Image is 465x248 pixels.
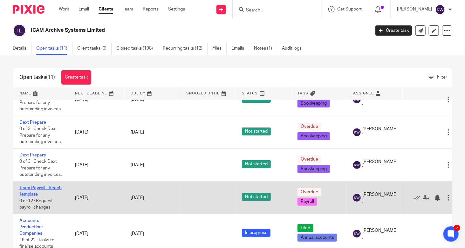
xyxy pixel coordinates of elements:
[131,130,144,134] span: [DATE]
[163,42,208,55] a: Recurring tasks (12)
[116,42,158,55] a: Closed tasks (198)
[242,92,258,95] span: Status
[375,25,412,36] a: Create task
[297,224,313,232] span: Filed
[19,186,62,196] a: Team Payroll - Reach Template
[298,92,309,95] span: Tags
[19,153,46,157] a: Dext Prepare
[69,182,124,214] td: [DATE]
[77,42,112,55] a: Client tasks (0)
[31,27,299,34] h2: ICAM Archive Systems Limited
[212,42,227,55] a: Files
[19,120,46,125] a: Dext Prepare
[143,6,159,12] a: Reports
[353,194,361,202] img: svg%3E
[46,75,55,80] span: (11)
[187,92,220,95] span: Snoozed Until
[131,163,144,167] span: [DATE]
[69,116,124,148] td: [DATE]
[231,42,249,55] a: Emails
[454,225,460,231] div: 2
[69,149,124,182] td: [DATE]
[297,155,321,163] span: Overdue
[19,74,55,81] h1: Open tasks
[337,7,362,11] span: Get Support
[353,161,361,169] img: svg%3E
[397,6,432,12] p: [PERSON_NAME]
[13,5,44,14] img: Pixie
[13,24,26,37] img: svg%3E
[297,234,337,242] span: Annual accounts
[362,191,396,204] span: [PERSON_NAME]
[242,160,271,168] span: Not started
[297,165,330,173] span: Bookkeeping
[297,123,321,131] span: Overdue
[353,230,361,238] img: svg%3E
[36,42,72,55] a: Open tasks (11)
[353,128,361,136] img: svg%3E
[297,132,330,140] span: Bookkeeping
[59,6,69,12] a: Work
[362,159,396,172] span: [PERSON_NAME]
[19,94,62,111] span: 0 of 3 · Check Dext Prepare for any outstanding invoices.
[19,199,53,210] span: 0 of 12 · Request payroll changes
[435,4,445,15] img: svg%3E
[131,231,144,236] span: [DATE]
[242,127,271,135] span: Not started
[414,195,423,201] a: Mark as done
[437,75,447,79] span: Filter
[61,70,91,85] a: Create task
[362,227,396,240] span: [PERSON_NAME]
[282,42,306,55] a: Audit logs
[19,218,43,236] a: Accounts Production: Companies
[123,6,133,12] a: Team
[131,97,144,102] span: [DATE]
[297,100,330,107] span: Bookkeeping
[19,160,62,177] span: 0 of 3 · Check Dext Prepare for any outstanding invoices.
[131,196,144,200] span: [DATE]
[245,8,303,13] input: Search
[242,193,271,201] span: Not started
[79,6,89,12] a: Email
[254,42,277,55] a: Notes (1)
[19,127,62,144] span: 0 of 3 · Check Dext Prepare for any outstanding invoices.
[168,6,185,12] a: Settings
[362,126,396,139] span: [PERSON_NAME]
[297,188,321,196] span: Overdue
[13,42,31,55] a: Details
[99,6,113,12] a: Clients
[297,198,317,206] span: Payroll
[242,229,270,237] span: In progress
